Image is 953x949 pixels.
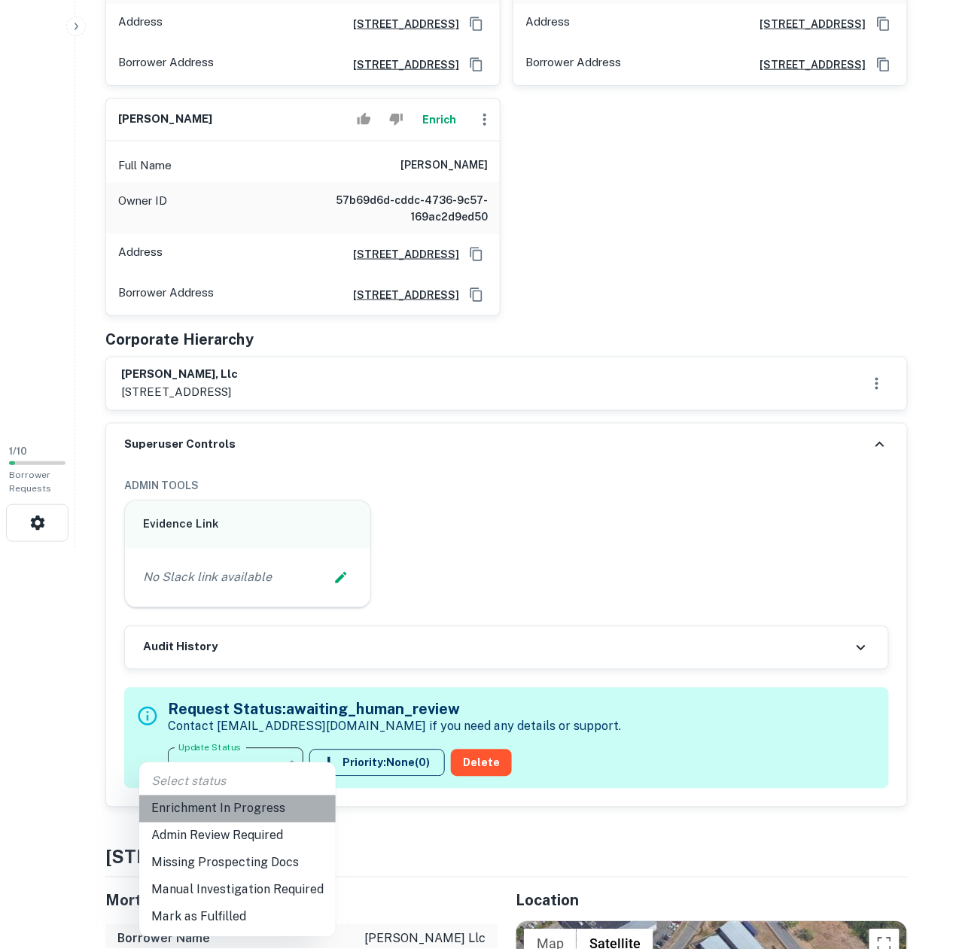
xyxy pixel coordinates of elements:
[139,877,336,904] li: Manual Investigation Required
[139,904,336,931] li: Mark as Fulfilled
[878,829,953,901] iframe: Chat Widget
[139,795,336,823] li: Enrichment In Progress
[139,823,336,850] li: Admin Review Required
[139,850,336,877] li: Missing Prospecting Docs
